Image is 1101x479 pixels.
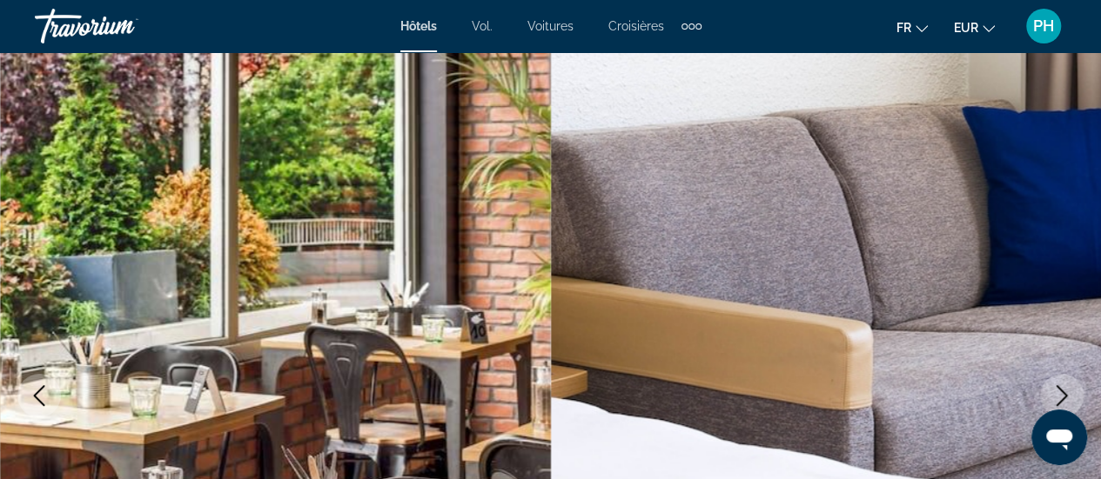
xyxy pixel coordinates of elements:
iframe: Bouton de lancement de la fenêtre de messagerie [1031,409,1087,465]
button: Changer de devise [954,15,995,40]
a: Voitures [527,19,574,33]
a: Travorium [35,3,209,49]
font: fr [896,21,911,35]
font: PH [1033,17,1054,35]
button: Menu utilisateur [1021,8,1066,44]
a: Vol. [472,19,493,33]
font: EUR [954,21,978,35]
a: Hôtels [400,19,437,33]
button: Previous image [17,374,61,417]
button: Next image [1040,374,1084,417]
button: Éléments de navigation supplémentaires [681,12,702,40]
button: Changer de langue [896,15,928,40]
a: Croisières [608,19,664,33]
